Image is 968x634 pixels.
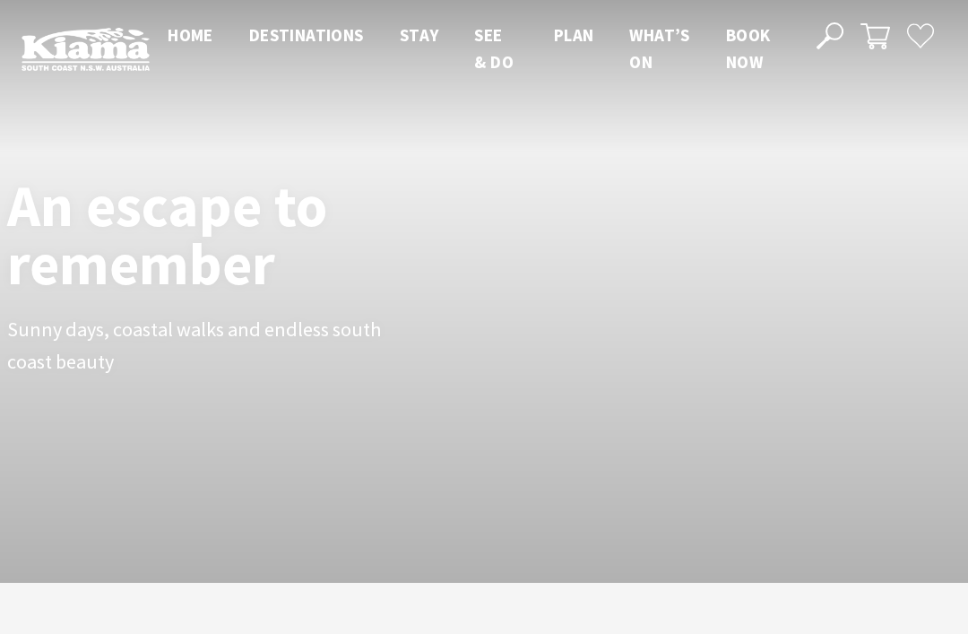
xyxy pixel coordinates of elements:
img: Kiama Logo [22,27,150,71]
span: Destinations [249,24,364,46]
h1: An escape to remember [7,177,500,292]
span: Plan [554,24,594,46]
span: What’s On [629,24,689,73]
span: Book now [726,24,771,73]
span: Home [168,24,213,46]
nav: Main Menu [150,22,796,76]
p: Sunny days, coastal walks and endless south coast beauty [7,314,411,378]
span: See & Do [474,24,514,73]
span: Stay [400,24,439,46]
